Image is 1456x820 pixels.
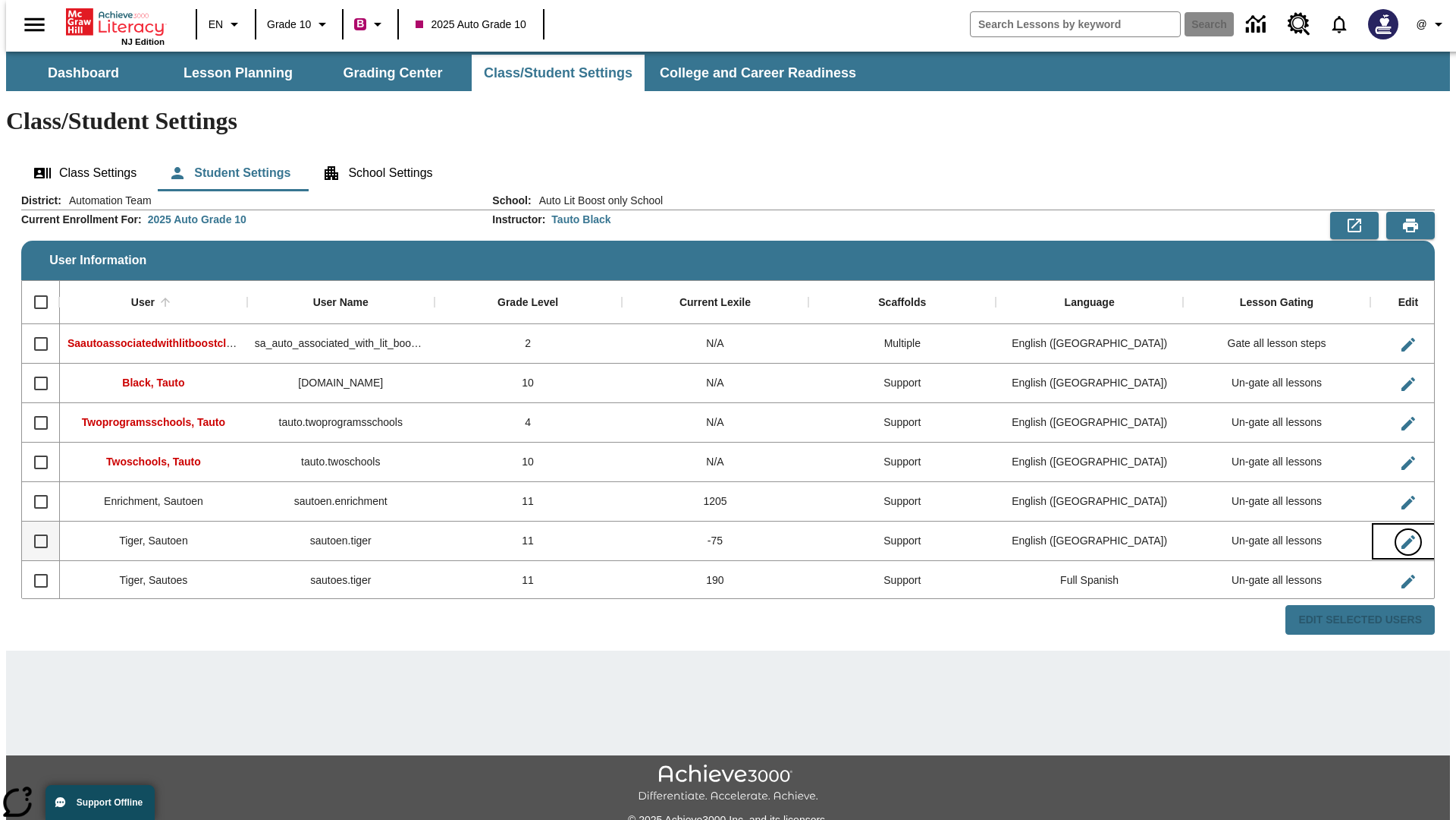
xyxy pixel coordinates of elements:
[435,403,622,443] div: 4
[82,416,225,428] span: Twoprogramsschools, Tauto
[1398,296,1418,310] div: Edit
[356,14,364,33] span: B
[622,561,809,601] div: 190
[66,7,165,37] a: Home
[104,495,203,507] span: Enrichment, Sautoen
[310,155,444,191] button: School Settings
[247,443,435,482] div: tauto.twoschools
[435,561,622,601] div: 11
[162,55,314,91] button: Lesson Planning
[622,522,809,561] div: -75
[49,254,146,267] span: User Information
[21,193,1435,635] div: User Information
[247,482,435,522] div: sautoen.enrichment
[61,193,152,208] span: Automation Team
[416,17,526,33] span: 2025 Auto Grade 10
[1393,408,1423,439] button: Edit User
[8,55,159,91] button: Dashboard
[21,194,61,207] h2: District :
[808,403,996,443] div: Support
[808,364,996,403] div: Support
[6,107,1450,135] h1: Class/Student Settings
[622,443,809,482] div: N/A
[1183,364,1370,403] div: Un-gate all lessons
[1386,212,1435,239] button: Print Preview
[435,443,622,482] div: 10
[202,11,250,38] button: Language: EN, Select a language
[1240,296,1313,310] div: Lesson Gating
[1183,482,1370,522] div: Un-gate all lessons
[1183,443,1370,482] div: Un-gate all lessons
[156,155,303,191] button: Student Settings
[679,296,751,310] div: Current Lexile
[996,561,1183,601] div: Full Spanish
[261,11,337,38] button: Grade: Grade 10, Select a grade
[21,155,149,191] button: Class Settings
[45,785,155,820] button: Support Offline
[808,443,996,482] div: Support
[247,403,435,443] div: tauto.twoprogramsschools
[77,797,143,808] span: Support Offline
[21,155,1435,191] div: Class/Student Settings
[121,37,165,46] span: NJ Edition
[435,324,622,364] div: 2
[808,561,996,601] div: Support
[1393,487,1423,518] button: Edit User
[67,337,391,349] span: Saautoassociatedwithlitboostcl, Saautoassociatedwithlitboostcl
[435,522,622,561] div: 11
[247,522,435,561] div: sautoen.tiger
[622,324,809,364] div: N/A
[1279,4,1319,45] a: Resource Center, Will open in new tab
[1065,296,1115,310] div: Language
[1368,9,1398,39] img: Avatar
[120,574,188,586] span: Tiger, Sautoes
[1319,5,1359,44] a: Notifications
[996,443,1183,482] div: English (US)
[996,522,1183,561] div: English (US)
[971,12,1180,36] input: search field
[119,535,188,547] span: Tiger, Sautoen
[435,364,622,403] div: 10
[1237,4,1279,46] a: Data Center
[1393,566,1423,597] button: Edit User
[313,296,369,310] div: User Name
[247,364,435,403] div: tauto.black
[122,377,184,389] span: Black, Tauto
[532,193,663,208] span: Auto Lit Boost only School
[148,212,246,227] div: 2025 Auto Grade 10
[106,456,201,468] span: Twoschools, Tauto
[492,213,545,226] h2: Instructor :
[247,561,435,601] div: sautoes.tiger
[21,213,142,226] h2: Current Enrollment For :
[996,482,1183,522] div: English (US)
[1183,561,1370,601] div: Un-gate all lessons
[638,765,818,803] img: Achieve3000 Differentiate Accelerate Achieve
[492,194,531,207] h2: School :
[1393,330,1423,360] button: Edit User
[1183,324,1370,364] div: Gate all lesson steps
[1183,403,1370,443] div: Un-gate all lessons
[12,2,57,47] button: Open side menu
[267,17,311,33] span: Grade 10
[348,11,393,38] button: Boost Class color is violet red. Change class color
[622,403,809,443] div: N/A
[622,364,809,403] div: N/A
[1393,369,1423,399] button: Edit User
[1393,527,1423,557] button: Edit User
[996,403,1183,443] div: English (US)
[497,296,558,310] div: Grade Level
[878,296,926,310] div: Scaffolds
[1393,448,1423,478] button: Edit User
[1330,212,1379,239] button: Export to CSV
[808,324,996,364] div: Multiple
[247,324,435,364] div: sa_auto_associated_with_lit_boost_classes
[648,55,868,91] button: College and Career Readiness
[6,52,1450,91] div: SubNavbar
[1407,11,1456,38] button: Profile/Settings
[131,296,155,310] div: User
[551,212,610,227] div: Tauto Black
[209,17,223,33] span: EN
[808,482,996,522] div: Support
[996,324,1183,364] div: English (US)
[472,55,645,91] button: Class/Student Settings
